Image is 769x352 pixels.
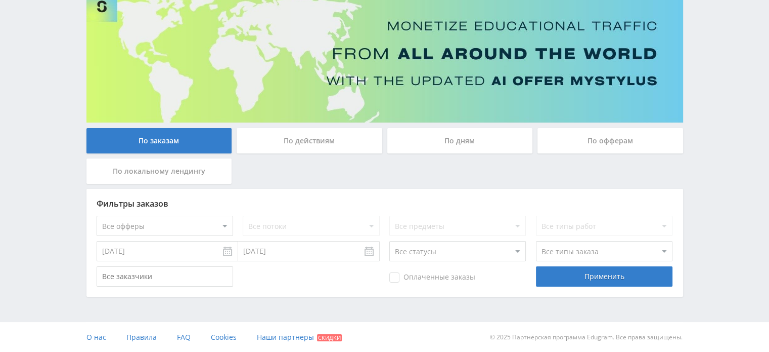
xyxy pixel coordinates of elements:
[237,128,382,153] div: По действиям
[257,332,314,342] span: Наши партнеры
[97,199,673,208] div: Фильтры заказов
[211,332,237,342] span: Cookies
[387,128,533,153] div: По дням
[126,332,157,342] span: Правила
[177,332,191,342] span: FAQ
[86,159,232,184] div: По локальному лендингу
[97,266,233,287] input: Все заказчики
[536,266,672,287] div: Применить
[389,272,475,283] span: Оплаченные заказы
[86,332,106,342] span: О нас
[537,128,683,153] div: По офферам
[86,128,232,153] div: По заказам
[317,334,342,341] span: Скидки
